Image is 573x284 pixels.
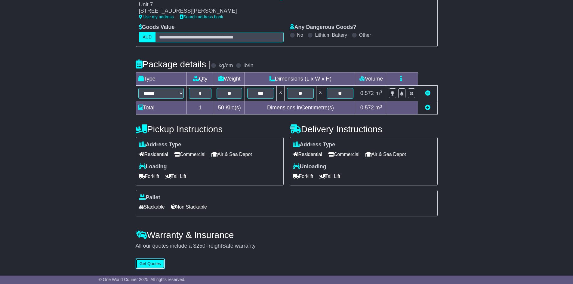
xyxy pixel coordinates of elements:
label: Lithium Battery [315,32,347,38]
div: All our quotes include a $ FreightSafe warranty. [136,243,438,249]
label: lb/in [243,63,253,69]
span: 0.572 [360,105,374,111]
label: No [297,32,303,38]
td: Qty [186,72,214,86]
h4: Package details | [136,59,211,69]
label: Unloading [293,163,326,170]
td: x [316,86,324,101]
span: m [375,90,382,96]
span: Tail Lift [165,172,186,181]
td: Kilo(s) [214,101,245,115]
a: Remove this item [425,90,430,96]
span: Commercial [328,150,359,159]
span: © One World Courier 2025. All rights reserved. [99,277,186,282]
span: Forklift [139,172,159,181]
label: Pallet [139,194,160,201]
span: Stackable [139,202,165,212]
label: Any Dangerous Goods? [290,24,356,31]
td: x [277,86,285,101]
span: Residential [139,150,168,159]
span: m [375,105,382,111]
div: Unit 7 [139,2,273,8]
label: Loading [139,163,167,170]
h4: Delivery Instructions [290,124,438,134]
label: kg/cm [218,63,233,69]
a: Use my address [139,14,174,19]
span: Air & Sea Depot [211,150,252,159]
sup: 3 [380,104,382,108]
label: Address Type [139,142,181,148]
span: 0.572 [360,90,374,96]
td: Dimensions in Centimetre(s) [245,101,356,115]
h4: Warranty & Insurance [136,230,438,240]
label: AUD [139,32,156,42]
span: 250 [196,243,205,249]
button: Get Quotes [136,258,165,269]
td: Total [136,101,186,115]
td: Weight [214,72,245,86]
label: Address Type [293,142,335,148]
td: Type [136,72,186,86]
span: Commercial [174,150,205,159]
span: 50 [218,105,224,111]
label: Goods Value [139,24,175,31]
a: Search address book [180,14,223,19]
td: Dimensions (L x W x H) [245,72,356,86]
span: Tail Lift [319,172,340,181]
label: Other [359,32,371,38]
td: Volume [356,72,386,86]
div: [STREET_ADDRESS][PERSON_NAME] [139,8,273,14]
td: 1 [186,101,214,115]
span: Residential [293,150,322,159]
sup: 3 [380,90,382,94]
span: Forklift [293,172,313,181]
a: Add new item [425,105,430,111]
span: Non Stackable [171,202,207,212]
span: Air & Sea Depot [365,150,406,159]
h4: Pickup Instructions [136,124,284,134]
